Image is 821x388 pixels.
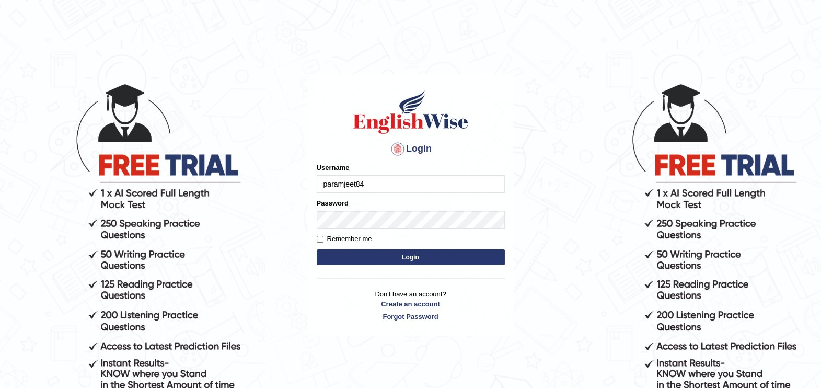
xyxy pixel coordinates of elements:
img: Logo of English Wise sign in for intelligent practice with AI [351,88,470,135]
button: Login [317,249,505,265]
a: Create an account [317,299,505,309]
label: Remember me [317,234,372,244]
input: Remember me [317,236,323,243]
label: Password [317,198,349,208]
p: Don't have an account? [317,289,505,322]
a: Forgot Password [317,312,505,322]
label: Username [317,163,350,173]
h4: Login [317,141,505,157]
